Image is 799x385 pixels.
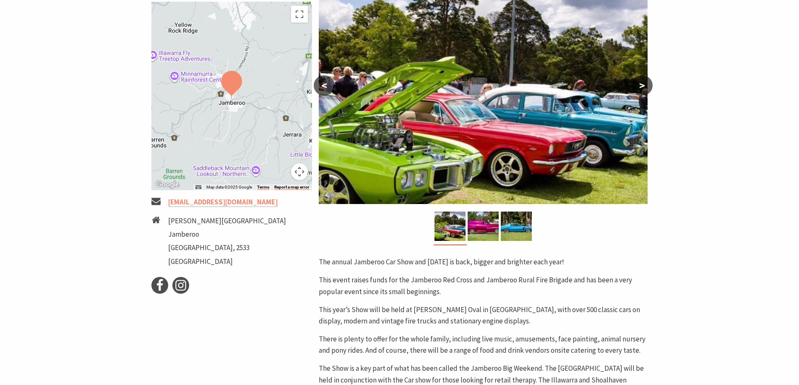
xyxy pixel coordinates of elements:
li: Jamberoo [168,229,286,240]
a: Report a map error [274,185,310,190]
p: The annual Jamberoo Car Show and [DATE] is back, bigger and brighter each year! [319,256,648,268]
li: [GEOGRAPHIC_DATA] [168,256,286,267]
li: [PERSON_NAME][GEOGRAPHIC_DATA] [168,215,286,227]
img: Google [154,179,181,190]
a: Terms (opens in new tab) [257,185,269,190]
button: Map camera controls [291,163,308,180]
p: This event raises funds for the Jamberoo Red Cross and Jamberoo Rural Fire Brigade and has been a... [319,274,648,297]
img: Jamberoo Car Show [435,212,466,241]
p: This year’s Show will be held at [PERSON_NAME] Oval in [GEOGRAPHIC_DATA], with over 500 classic c... [319,304,648,327]
button: < [314,75,335,96]
li: [GEOGRAPHIC_DATA], 2533 [168,242,286,253]
button: Toggle fullscreen view [291,6,308,23]
img: Blue Car [501,212,532,241]
button: Keyboard shortcuts [195,184,201,190]
img: Pink Car [468,212,499,241]
a: Open this area in Google Maps (opens a new window) [154,179,181,190]
span: Map data ©2025 Google [206,185,252,189]
p: There is plenty to offer for the whole family, including live music, amusements, face painting, a... [319,333,648,356]
button: > [632,75,653,96]
a: [EMAIL_ADDRESS][DOMAIN_NAME] [168,197,278,207]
